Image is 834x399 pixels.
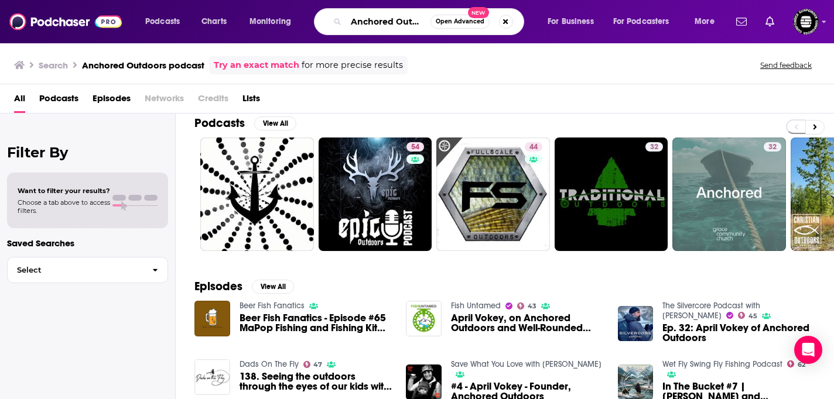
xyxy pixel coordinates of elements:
[529,142,538,153] span: 44
[525,142,542,152] a: 44
[757,60,815,70] button: Send feedback
[194,12,234,31] a: Charts
[662,359,782,369] a: Wet Fly Swing Fly Fishing Podcast
[793,9,819,35] img: User Profile
[695,13,715,30] span: More
[7,144,168,161] h2: Filter By
[618,306,654,342] img: Ep. 32: April Vokey of Anchored Outdoors
[451,359,601,369] a: Save What You Love with Mark Titus
[194,359,230,395] img: 138. Seeing the outdoors through the eyes of our kids with April Vokey of Anchored Outdoors.
[7,257,168,283] button: Select
[686,12,729,31] button: open menu
[7,238,168,249] p: Saved Searches
[201,13,227,30] span: Charts
[194,116,296,130] a: PodcastsView All
[194,301,230,336] img: Beer Fish Fanatics - Episode #65 MaPop Fishing and Fishing Kit with April Vokey of Anchored Podca...
[539,12,609,31] button: open menu
[768,142,777,153] span: 32
[430,15,490,29] button: Open AdvancedNew
[214,59,299,72] a: Try an exact match
[14,89,25,113] a: All
[761,12,779,32] a: Show notifications dropdown
[252,280,294,294] button: View All
[662,323,815,343] a: Ep. 32: April Vokey of Anchored Outdoors
[18,187,110,195] span: Want to filter your results?
[302,59,403,72] span: for more precise results
[468,7,489,18] span: New
[436,137,550,251] a: 44
[451,313,604,333] a: April Vokey, on Anchored Outdoors and Well-Rounded Skills
[555,137,668,251] a: 32
[313,362,322,367] span: 47
[249,13,291,30] span: Monitoring
[613,13,669,30] span: For Podcasters
[346,12,430,31] input: Search podcasts, credits, & more...
[39,89,78,113] a: Podcasts
[794,336,822,364] div: Open Intercom Messenger
[798,362,805,367] span: 62
[240,359,299,369] a: Dads On The Fly
[787,360,805,367] a: 62
[8,266,143,274] span: Select
[194,279,294,294] a: EpisodesView All
[325,8,535,35] div: Search podcasts, credits, & more...
[406,142,424,152] a: 54
[528,304,536,309] span: 43
[548,13,594,30] span: For Business
[18,198,110,215] span: Choose a tab above to access filters.
[764,142,781,152] a: 32
[145,89,184,113] span: Networks
[254,116,296,130] button: View All
[303,361,323,368] a: 47
[793,9,819,35] span: Logged in as KarinaSabol
[240,372,392,391] a: 138. Seeing the outdoors through the eyes of our kids with April Vokey of Anchored Outdoors.
[738,312,757,319] a: 45
[451,301,501,311] a: Fish Untamed
[241,12,306,31] button: open menu
[242,89,260,113] a: Lists
[240,301,305,311] a: Beer Fish Fanatics
[198,89,228,113] span: Credits
[436,19,484,25] span: Open Advanced
[137,12,195,31] button: open menu
[93,89,131,113] a: Episodes
[9,11,122,33] img: Podchaser - Follow, Share and Rate Podcasts
[194,116,245,130] h2: Podcasts
[517,302,536,309] a: 43
[39,60,68,71] h3: Search
[650,142,658,153] span: 32
[145,13,180,30] span: Podcasts
[662,301,760,321] a: The Silvercore Podcast with Travis Bader
[240,313,392,333] a: Beer Fish Fanatics - Episode #65 MaPop Fishing and Fishing Kit with April Vokey of Anchored Podca...
[411,142,419,153] span: 54
[793,9,819,35] button: Show profile menu
[606,12,686,31] button: open menu
[194,279,242,294] h2: Episodes
[82,60,204,71] h3: Anchored Outdoors podcast
[645,142,663,152] a: 32
[732,12,751,32] a: Show notifications dropdown
[672,137,786,251] a: 32
[406,301,442,336] img: April Vokey, on Anchored Outdoors and Well-Rounded Skills
[748,314,757,319] span: 45
[319,137,432,251] a: 54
